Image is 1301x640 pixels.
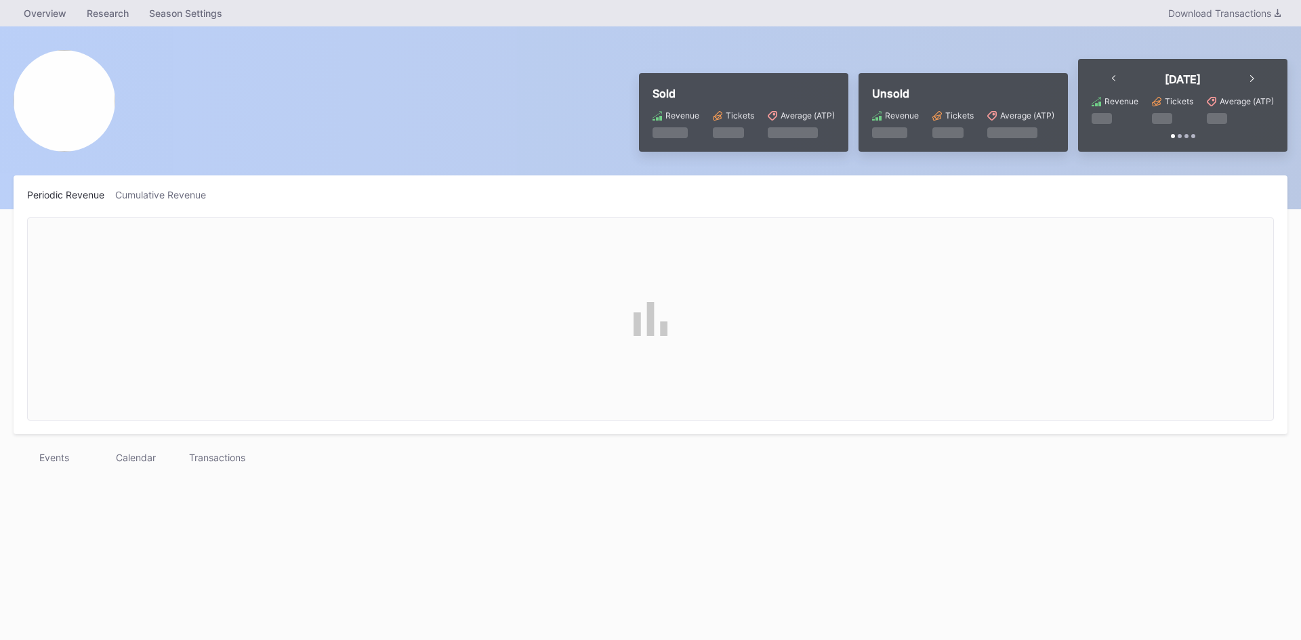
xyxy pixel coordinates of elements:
button: Download Transactions [1161,4,1287,22]
div: Average (ATP) [781,110,835,121]
div: Revenue [885,110,919,121]
div: Tickets [1165,96,1193,106]
div: Transactions [176,448,257,467]
div: Periodic Revenue [27,189,115,200]
div: Revenue [1104,96,1138,106]
div: Calendar [95,448,176,467]
div: Events [14,448,95,467]
a: Overview [14,3,77,23]
div: Tickets [726,110,754,121]
div: Average (ATP) [1220,96,1274,106]
div: Revenue [665,110,699,121]
div: Download Transactions [1168,7,1281,19]
div: [DATE] [1165,72,1201,86]
div: Cumulative Revenue [115,189,217,200]
div: Tickets [945,110,974,121]
div: Sold [653,87,835,100]
a: Research [77,3,139,23]
div: Average (ATP) [1000,110,1054,121]
div: Unsold [872,87,1054,100]
a: Season Settings [139,3,232,23]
